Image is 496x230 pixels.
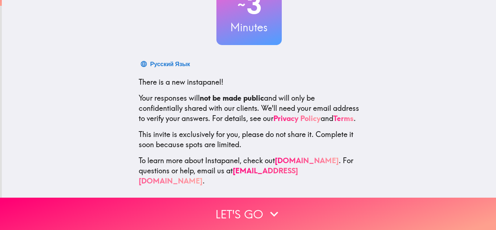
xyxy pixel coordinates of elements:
[216,20,282,35] h3: Minutes
[139,93,359,124] p: Your responses will and will only be confidentially shared with our clients. We'll need your emai...
[139,77,223,86] span: There is a new instapanel!
[200,93,264,102] b: not be made public
[139,166,298,185] a: [EMAIL_ADDRESS][DOMAIN_NAME]
[273,114,321,123] a: Privacy Policy
[275,156,339,165] a: [DOMAIN_NAME]
[333,114,354,123] a: Terms
[139,156,359,186] p: To learn more about Instapanel, check out . For questions or help, email us at .
[139,57,193,71] button: Русский Язык
[150,59,190,69] div: Русский Язык
[139,129,359,150] p: This invite is exclusively for you, please do not share it. Complete it soon because spots are li...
